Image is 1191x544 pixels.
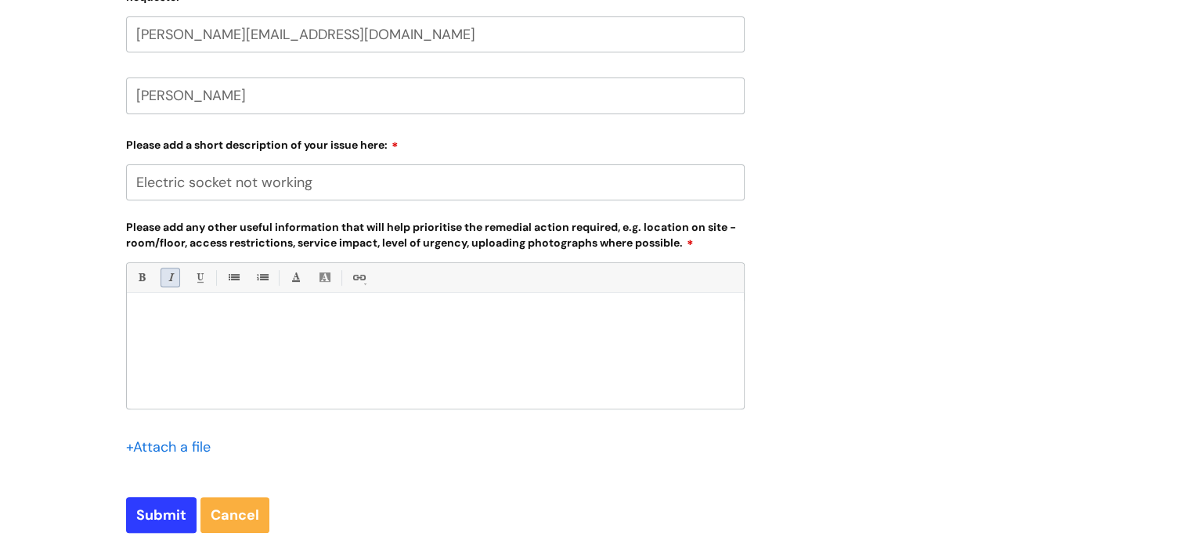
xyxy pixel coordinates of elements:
a: Bold (Ctrl-B) [132,268,151,287]
a: 1. Ordered List (Ctrl-Shift-8) [252,268,272,287]
label: Please add a short description of your issue here: [126,133,745,152]
a: Link [348,268,368,287]
a: • Unordered List (Ctrl-Shift-7) [223,268,243,287]
input: Email [126,16,745,52]
div: Attach a file [126,434,220,459]
a: Back Color [315,268,334,287]
a: Cancel [200,497,269,533]
a: Font Color [286,268,305,287]
input: Submit [126,497,197,533]
a: Underline(Ctrl-U) [189,268,209,287]
label: Please add any other useful information that will help prioritise the remedial action required, e... [126,218,745,250]
a: Italic (Ctrl-I) [161,268,180,287]
input: Your Name [126,77,745,113]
